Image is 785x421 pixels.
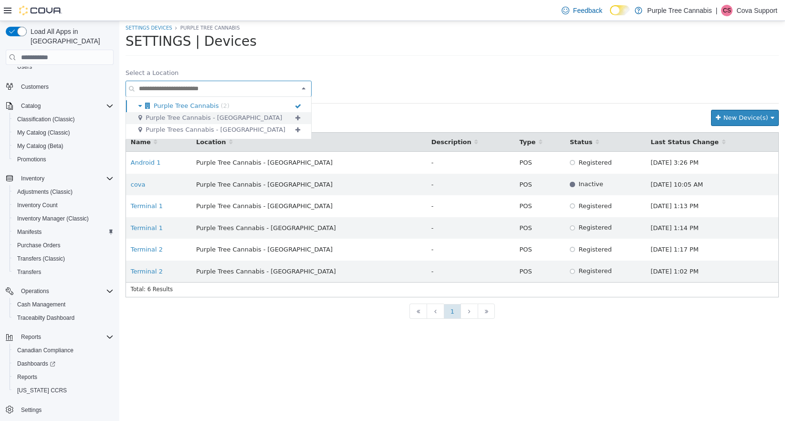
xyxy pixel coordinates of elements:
[19,6,62,15] img: Cova
[17,404,45,416] a: Settings
[17,404,114,416] span: Settings
[17,242,61,249] span: Purchase Orders
[312,203,314,210] span: -
[13,240,64,251] a: Purchase Orders
[17,268,41,276] span: Transfers
[13,140,114,152] span: My Catalog (Beta)
[558,1,606,20] a: Feedback
[13,114,114,125] span: Classification (Classic)
[10,384,117,397] button: [US_STATE] CCRS
[10,60,117,74] button: Users
[13,240,114,251] span: Purchase Orders
[34,81,100,88] span: Purple Tree Cannabis
[459,225,492,232] span: Registered
[17,173,48,184] button: Inventory
[10,311,117,325] button: Traceabilty Dashboard
[77,225,213,232] span: Purple Tree Cannabis - [GEOGRAPHIC_DATA]
[11,138,42,145] a: Android 1
[10,212,117,225] button: Inventory Manager (Classic)
[11,203,43,210] a: Terminal 1
[2,79,117,93] button: Customers
[532,225,579,232] span: [DATE] 1:17 PM
[11,247,43,254] a: Terminal 2
[2,172,117,185] button: Inventory
[17,228,42,236] span: Manifests
[10,126,117,139] button: My Catalog (Classic)
[10,199,117,212] button: Inventory Count
[17,387,67,394] span: [US_STATE] CCRS
[17,255,65,263] span: Transfers (Classic)
[17,347,73,354] span: Canadian Compliance
[13,154,114,165] span: Promotions
[13,61,36,73] a: Users
[13,345,114,356] span: Canadian Compliance
[324,283,342,298] li: 1
[312,181,314,189] span: -
[736,5,777,16] p: Cova Support
[77,247,217,254] span: Purple Trees Cannabis - [GEOGRAPHIC_DATA]
[21,333,41,341] span: Reports
[604,93,649,100] span: New Device(s)
[10,265,117,279] button: Transfers
[17,331,45,343] button: Reports
[21,406,42,414] span: Settings
[13,299,114,310] span: Cash Management
[61,4,121,10] a: Purple Tree Cannabis
[723,5,731,16] span: CS
[13,200,62,211] a: Inventory Count
[17,80,114,92] span: Customers
[17,373,37,381] span: Reports
[77,160,213,167] span: Purple Tree Cannabis - [GEOGRAPHIC_DATA]
[400,247,412,254] span: POS
[307,112,396,131] th: Description
[11,225,43,232] a: Terminal 2
[10,225,117,239] button: Manifests
[573,6,602,15] span: Feedback
[13,253,114,264] span: Transfers (Classic)
[21,287,49,295] span: Operations
[2,403,117,417] button: Settings
[13,299,69,310] a: Cash Management
[10,185,117,199] button: Adjustments (Classic)
[13,358,59,369] a: Dashboards
[459,181,492,189] span: Registered
[312,160,314,167] span: -
[17,116,75,123] span: Classification (Classic)
[13,312,78,324] a: Traceabilty Dashboard
[17,142,63,150] span: My Catalog (Beta)
[11,265,53,272] span: Total: 6 Results
[10,139,117,153] button: My Catalog (Beta)
[532,203,579,210] span: [DATE] 1:14 PM
[77,203,217,210] span: Purple Trees Cannabis - [GEOGRAPHIC_DATA]
[10,153,117,166] button: Promotions
[13,61,114,73] span: Users
[312,225,314,232] span: -
[6,4,53,10] a: SETTINGS Devices
[459,203,492,210] span: Registered
[101,81,110,88] span: (2)
[21,83,49,91] span: Customers
[400,203,412,210] span: POS
[400,160,412,167] span: POS
[396,112,446,131] th: Type
[13,200,114,211] span: Inventory Count
[716,5,718,16] p: |
[17,331,114,343] span: Reports
[21,175,44,182] span: Inventory
[400,181,412,189] span: POS
[17,314,74,322] span: Traceabilty Dashboard
[17,173,114,184] span: Inventory
[13,226,114,238] span: Manifests
[13,266,114,278] span: Transfers
[13,371,114,383] span: Reports
[13,127,114,138] span: My Catalog (Classic)
[17,63,32,71] span: Users
[10,344,117,357] button: Canadian Compliance
[26,105,166,112] span: Purple Trees Cannabis - [GEOGRAPHIC_DATA]
[17,100,114,112] span: Catalog
[459,159,484,167] span: Inactive
[13,213,114,224] span: Inventory Manager (Classic)
[26,93,163,100] span: Purple Tree Cannabis - [GEOGRAPHIC_DATA]
[13,186,76,198] a: Adjustments (Classic)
